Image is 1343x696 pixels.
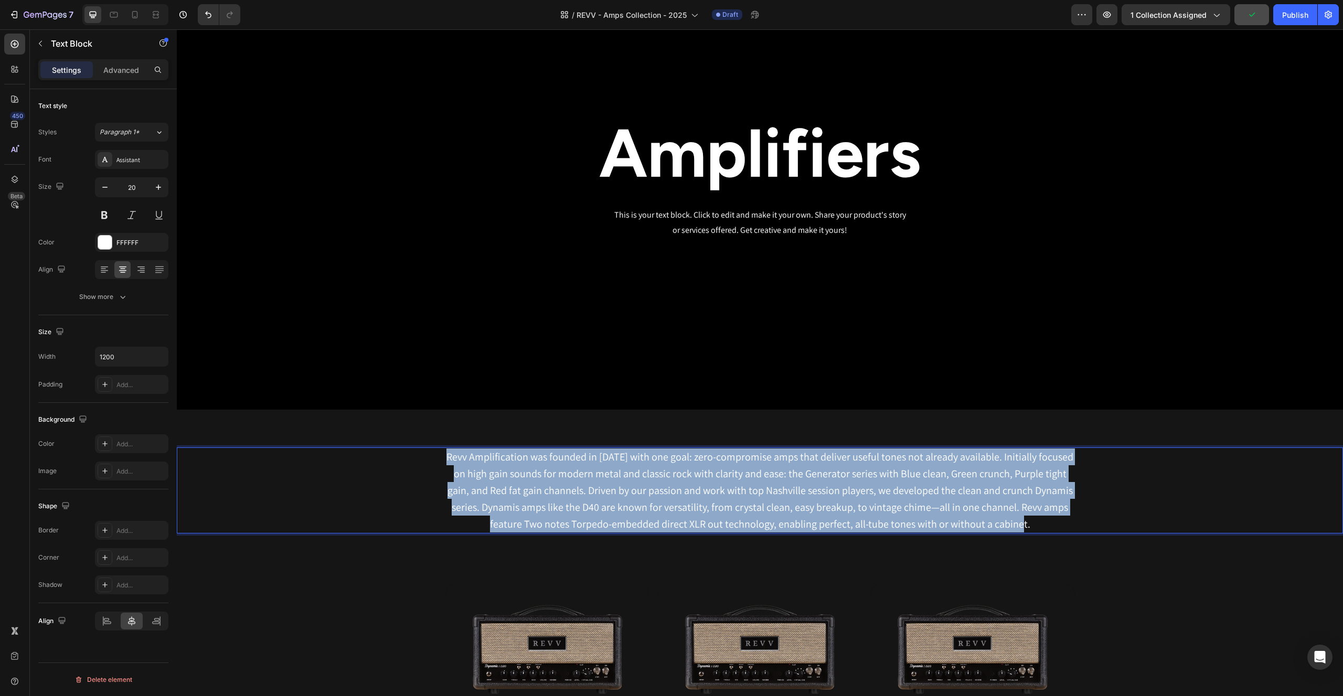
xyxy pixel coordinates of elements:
[4,4,78,25] button: 7
[198,4,240,25] div: Undo/Redo
[1122,4,1230,25] button: 1 collection assigned
[116,526,166,536] div: Add...
[38,526,59,535] div: Border
[116,553,166,563] div: Add...
[277,177,890,210] div: This is your text block. Click to edit and make it your own. Share your product's story or servic...
[270,419,897,503] p: Revv Amplification was founded in [DATE] with one goal: zero-compromise amps that deliver useful ...
[38,499,72,513] div: Shape
[52,65,81,76] p: Settings
[10,112,25,120] div: 450
[79,292,128,302] div: Show more
[38,671,168,688] button: Delete element
[278,563,464,675] img: gempages_458901126431900609-1885634d-9647-4b75-a85f-df3c27a56f13.webp
[490,563,676,675] img: gempages_458901126431900609-1885634d-9647-4b75-a85f-df3c27a56f13.webp
[38,380,62,389] div: Padding
[95,123,168,142] button: Paragraph 1*
[100,127,140,137] span: Paragraph 1*
[38,287,168,306] button: Show more
[69,8,73,21] p: 7
[1307,645,1333,670] div: Open Intercom Messenger
[38,180,66,194] div: Size
[8,192,25,200] div: Beta
[1131,9,1207,20] span: 1 collection assigned
[702,563,889,675] img: gempages_458901126431900609-1885634d-9647-4b75-a85f-df3c27a56f13.webp
[177,29,1343,696] iframe: Design area
[38,127,57,137] div: Styles
[116,467,166,476] div: Add...
[38,580,62,590] div: Shadow
[1273,4,1317,25] button: Publish
[116,155,166,165] div: Assistant
[278,80,889,168] p: Amplifiers
[38,263,68,277] div: Align
[38,238,55,247] div: Color
[577,9,687,20] span: REVV - Amps Collection - 2025
[51,37,140,50] p: Text Block
[38,155,51,164] div: Font
[38,466,57,476] div: Image
[1282,9,1308,20] div: Publish
[116,238,166,248] div: FFFFFF
[572,9,574,20] span: /
[116,380,166,390] div: Add...
[269,418,898,504] div: Rich Text Editor. Editing area: main
[38,614,68,628] div: Align
[103,65,139,76] p: Advanced
[38,553,59,562] div: Corner
[95,347,168,366] input: Auto
[277,79,890,169] h2: Rich Text Editor. Editing area: main
[38,352,56,361] div: Width
[38,413,89,427] div: Background
[116,440,166,449] div: Add...
[116,581,166,590] div: Add...
[38,439,55,448] div: Color
[38,101,67,111] div: Text style
[722,10,738,19] span: Draft
[74,673,132,686] div: Delete element
[38,325,66,339] div: Size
